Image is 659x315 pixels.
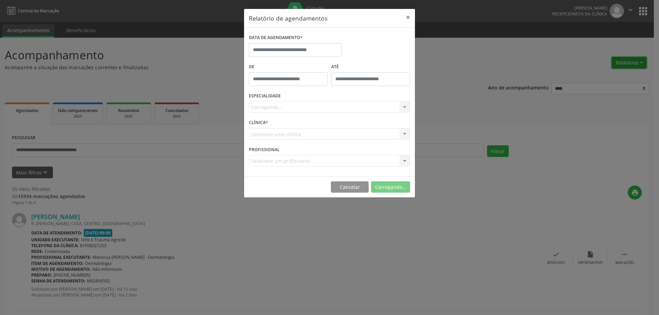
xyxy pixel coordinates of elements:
label: CLÍNICA [249,118,268,128]
button: Carregando... [371,181,410,193]
label: De [249,62,328,72]
button: Cancelar [331,181,369,193]
label: ESPECIALIDADE [249,91,281,101]
button: Close [401,9,415,26]
h5: Relatório de agendamentos [249,14,327,23]
label: DATA DE AGENDAMENTO [249,33,303,43]
label: PROFISSIONAL [249,144,280,155]
label: ATÉ [331,62,410,72]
